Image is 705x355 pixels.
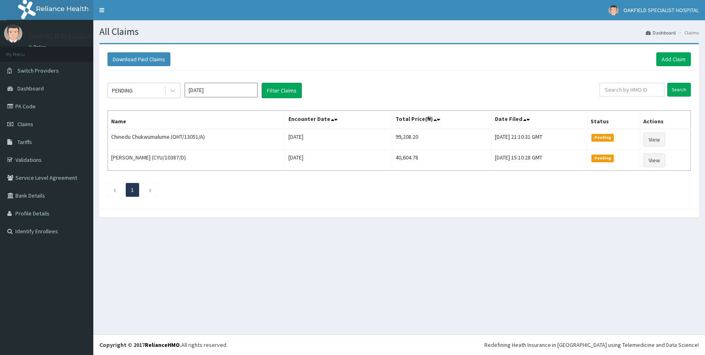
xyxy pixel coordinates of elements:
[99,26,699,37] h1: All Claims
[608,5,619,15] img: User Image
[112,86,133,95] div: PENDING
[93,334,705,355] footer: All rights reserved.
[108,150,285,171] td: [PERSON_NAME] (CYU/10387/D)
[17,85,44,92] span: Dashboard
[677,29,699,36] li: Claims
[643,153,665,167] a: View
[28,44,48,50] a: Online
[108,111,285,129] th: Name
[492,111,587,129] th: Date Filed
[643,133,665,146] a: View
[262,83,302,98] button: Filter Claims
[640,111,690,129] th: Actions
[623,6,699,14] span: OAKFIELD SPECIALIST HOSPITAL
[392,129,492,150] td: 99,208.20
[285,129,392,150] td: [DATE]
[591,134,614,141] span: Pending
[99,341,181,349] strong: Copyright © 2017 .
[145,341,180,349] a: RelianceHMO
[587,111,640,129] th: Status
[107,52,170,66] button: Download Paid Claims
[17,138,32,146] span: Tariffs
[667,83,691,97] input: Search
[285,150,392,171] td: [DATE]
[28,33,130,40] p: OAKFIELD SPECIALIST HOSPITAL
[392,150,492,171] td: 40,604.78
[600,83,664,97] input: Search by HMO ID
[492,150,587,171] td: [DATE] 15:10:28 GMT
[591,155,614,162] span: Pending
[492,129,587,150] td: [DATE] 21:10:31 GMT
[646,29,676,36] a: Dashboard
[185,83,258,97] input: Select Month and Year
[4,24,22,43] img: User Image
[108,129,285,150] td: Chinedu Chukwumalume (OHT/13051/A)
[484,341,699,349] div: Redefining Heath Insurance in [GEOGRAPHIC_DATA] using Telemedicine and Data Science!
[285,111,392,129] th: Encounter Date
[148,186,152,194] a: Next page
[113,186,116,194] a: Previous page
[131,186,134,194] a: Page 1 is your current page
[392,111,492,129] th: Total Price(₦)
[17,67,59,74] span: Switch Providers
[17,120,33,128] span: Claims
[656,52,691,66] a: Add Claim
